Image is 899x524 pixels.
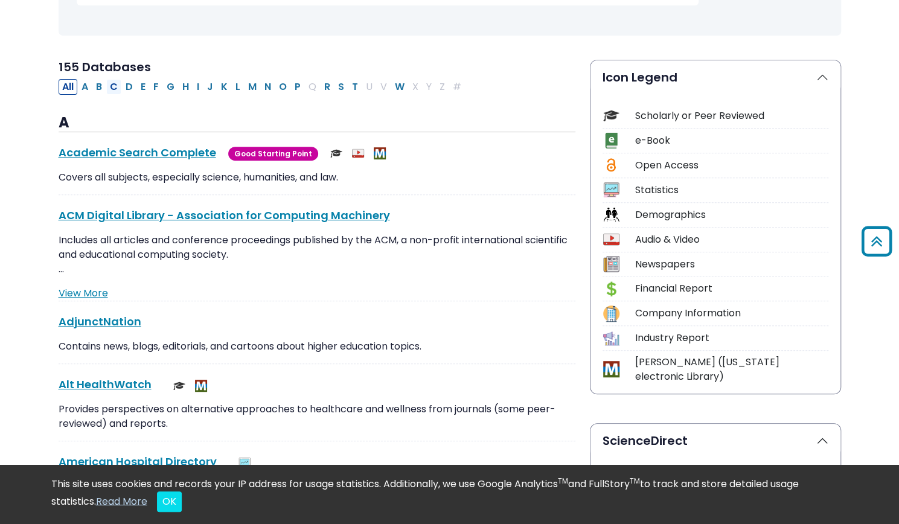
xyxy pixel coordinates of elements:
[217,79,231,95] button: Filter Results K
[604,157,619,173] img: Icon Open Access
[857,232,896,252] a: Back to Top
[261,79,275,95] button: Filter Results N
[195,380,207,392] img: MeL (Michigan electronic Library)
[603,256,619,272] img: Icon Newspapers
[603,231,619,248] img: Icon Audio & Video
[603,281,619,297] img: Icon Financial Report
[228,147,318,161] span: Good Starting Point
[59,79,466,93] div: Alpha-list to filter by first letter of database name
[635,183,828,197] div: Statistics
[603,206,619,223] img: Icon Demographics
[59,59,151,75] span: 155 Databases
[59,233,575,276] p: Includes all articles and conference proceedings published by the ACM, a non-profit international...
[59,114,575,132] h3: A
[635,158,828,173] div: Open Access
[193,79,203,95] button: Filter Results I
[59,402,575,431] p: Provides perspectives on alternative approaches to healthcare and wellness from journals (some pe...
[59,208,390,223] a: ACM Digital Library - Association for Computing Machinery
[558,476,568,486] sup: TM
[635,257,828,272] div: Newspapers
[603,182,619,198] img: Icon Statistics
[59,170,575,185] p: Covers all subjects, especially science, humanities, and law.
[163,79,178,95] button: Filter Results G
[59,79,77,95] button: All
[92,79,106,95] button: Filter Results B
[179,79,193,95] button: Filter Results H
[137,79,149,95] button: Filter Results E
[603,132,619,149] img: Icon e-Book
[635,355,828,384] div: [PERSON_NAME] ([US_STATE] electronic Library)
[275,79,290,95] button: Filter Results O
[157,491,182,512] button: Close
[635,281,828,296] div: Financial Report
[590,60,840,94] button: Icon Legend
[334,79,348,95] button: Filter Results S
[245,79,260,95] button: Filter Results M
[635,306,828,321] div: Company Information
[291,79,304,95] button: Filter Results P
[603,361,619,377] img: Icon MeL (Michigan electronic Library)
[106,79,121,95] button: Filter Results C
[122,79,136,95] button: Filter Results D
[59,314,141,329] a: AdjunctNation
[59,286,108,300] a: View More
[635,133,828,148] div: e-Book
[59,339,575,354] p: Contains news, blogs, editorials, and cartoons about higher education topics.
[59,377,152,392] a: Alt HealthWatch
[78,79,92,95] button: Filter Results A
[635,331,828,345] div: Industry Report
[603,107,619,124] img: Icon Scholarly or Peer Reviewed
[374,147,386,159] img: MeL (Michigan electronic Library)
[635,208,828,222] div: Demographics
[59,145,216,160] a: Academic Search Complete
[590,424,840,458] button: ScienceDirect
[238,457,251,469] img: Statistics
[51,477,848,512] div: This site uses cookies and records your IP address for usage statistics. Additionally, we use Goo...
[635,232,828,247] div: Audio & Video
[635,109,828,123] div: Scholarly or Peer Reviewed
[348,79,362,95] button: Filter Results T
[603,330,619,347] img: Icon Industry Report
[321,79,334,95] button: Filter Results R
[173,380,185,392] img: Scholarly or Peer Reviewed
[96,494,147,508] a: Read More
[203,79,217,95] button: Filter Results J
[630,476,640,486] sup: TM
[330,147,342,159] img: Scholarly or Peer Reviewed
[232,79,244,95] button: Filter Results L
[603,305,619,322] img: Icon Company Information
[352,147,364,159] img: Audio & Video
[59,454,217,469] a: American Hospital Directory
[391,79,408,95] button: Filter Results W
[150,79,162,95] button: Filter Results F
